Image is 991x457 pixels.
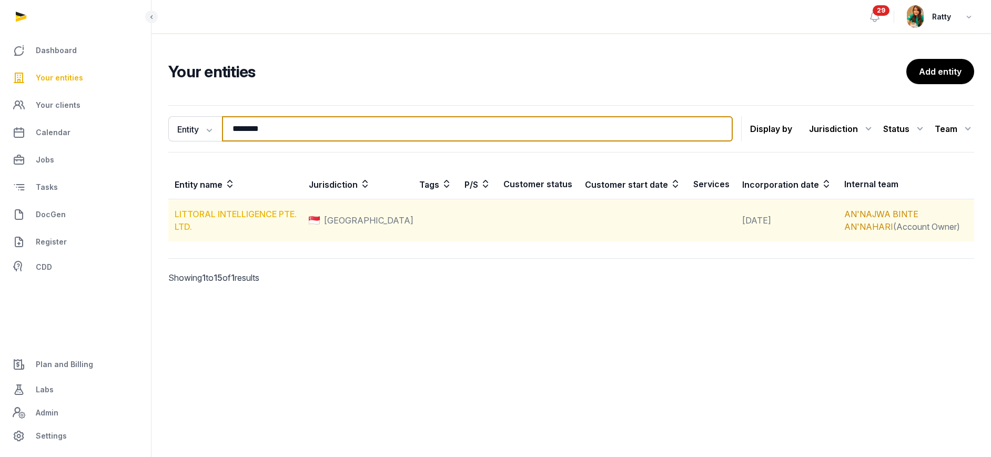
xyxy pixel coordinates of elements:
[8,93,143,118] a: Your clients
[36,407,58,419] span: Admin
[168,116,222,141] button: Entity
[844,208,968,233] div: (Account Owner)
[36,181,58,194] span: Tasks
[175,209,297,232] a: LITTORAL INTELLIGENCE PTE. LTD.
[844,209,918,232] a: AN'NAJWA BINTE AN'NAHARI
[736,199,838,242] td: [DATE]
[36,44,77,57] span: Dashboard
[907,5,924,28] img: avatar
[873,5,889,16] span: 29
[324,214,413,227] span: [GEOGRAPHIC_DATA]
[168,62,906,81] h2: Your entities
[8,352,143,377] a: Plan and Billing
[8,175,143,200] a: Tasks
[36,430,67,442] span: Settings
[8,402,143,423] a: Admin
[458,169,497,199] th: P/S
[935,120,974,137] div: Team
[497,169,579,199] th: Customer status
[8,120,143,145] a: Calendar
[168,169,302,199] th: Entity name
[8,38,143,63] a: Dashboard
[883,120,926,137] div: Status
[214,272,223,283] span: 15
[36,72,83,84] span: Your entities
[168,259,357,297] p: Showing to of results
[906,59,974,84] a: Add entity
[809,120,875,137] div: Jurisdiction
[736,169,838,199] th: Incorporation date
[8,377,143,402] a: Labs
[8,229,143,255] a: Register
[36,236,67,248] span: Register
[302,169,413,199] th: Jurisdiction
[36,383,54,396] span: Labs
[750,120,792,137] p: Display by
[202,272,206,283] span: 1
[36,358,93,371] span: Plan and Billing
[231,272,235,283] span: 1
[8,202,143,227] a: DocGen
[36,126,70,139] span: Calendar
[8,257,143,278] a: CDD
[687,169,736,199] th: Services
[413,169,458,199] th: Tags
[579,169,687,199] th: Customer start date
[36,208,66,221] span: DocGen
[36,261,52,273] span: CDD
[932,11,951,23] span: Ratty
[8,423,143,449] a: Settings
[838,169,974,199] th: Internal team
[8,65,143,90] a: Your entities
[8,147,143,172] a: Jobs
[36,99,80,111] span: Your clients
[36,154,54,166] span: Jobs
